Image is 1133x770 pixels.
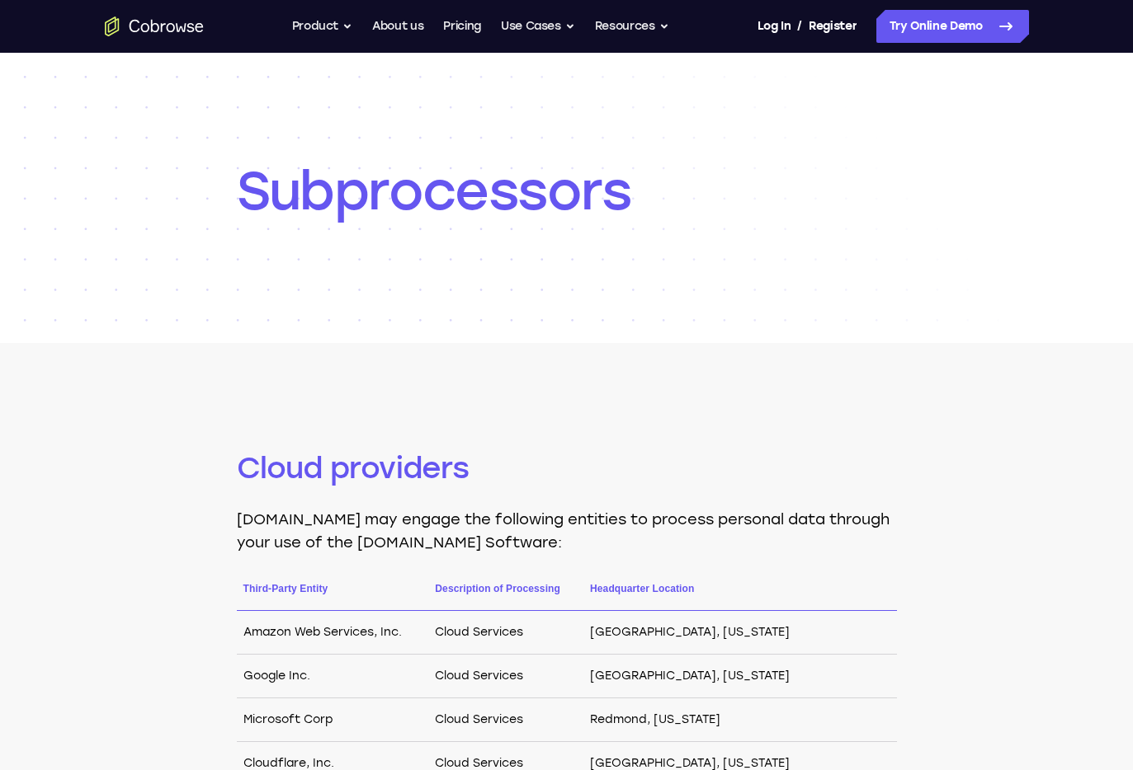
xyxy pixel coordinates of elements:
span: / [797,16,802,36]
h2: Cloud providers [237,448,897,488]
td: [GEOGRAPHIC_DATA], [US_STATE] [583,655,896,698]
td: Amazon Web Services, Inc. [237,611,429,655]
th: Third-Party Entity [237,580,429,611]
a: Register [809,10,857,43]
button: Product [292,10,353,43]
a: Log In [758,10,791,43]
a: About us [372,10,423,43]
a: Try Online Demo [876,10,1029,43]
a: Pricing [443,10,481,43]
td: Cloud Services [428,655,583,698]
h1: Subprocessors [237,158,897,224]
td: Cloud Services [428,611,583,655]
td: Cloud Services [428,698,583,742]
p: [DOMAIN_NAME] may engage the following entities to process personal data through your use of the ... [237,508,897,554]
td: [GEOGRAPHIC_DATA], [US_STATE] [583,611,896,655]
td: Redmond, [US_STATE] [583,698,896,742]
th: Description of Processing [428,580,583,611]
th: Headquarter Location [583,580,896,611]
button: Resources [595,10,669,43]
a: Go to the home page [105,16,204,36]
td: Google Inc. [237,655,429,698]
td: Microsoft Corp [237,698,429,742]
button: Use Cases [501,10,575,43]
